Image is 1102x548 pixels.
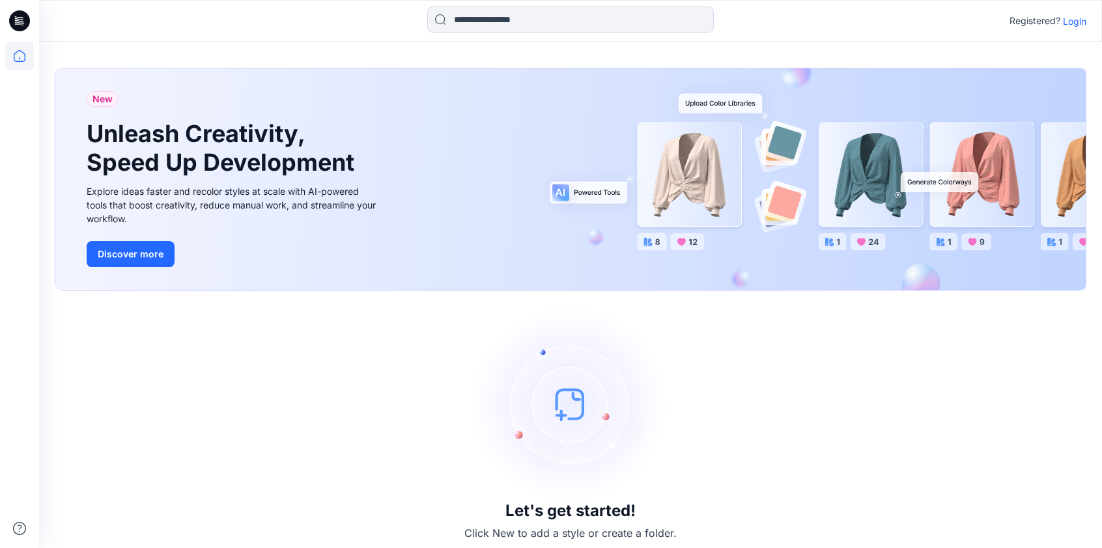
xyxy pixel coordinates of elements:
img: empty-state-image.svg [473,306,668,502]
h3: Let's get started! [505,502,636,520]
div: Explore ideas faster and recolor styles at scale with AI-powered tools that boost creativity, red... [87,184,380,225]
p: Registered? [1010,13,1060,29]
span: New [92,91,113,107]
a: Discover more [87,241,380,267]
p: Click New to add a style or create a folder. [464,525,677,541]
button: Discover more [87,241,175,267]
h1: Unleash Creativity, Speed Up Development [87,120,360,176]
p: Login [1063,14,1086,28]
